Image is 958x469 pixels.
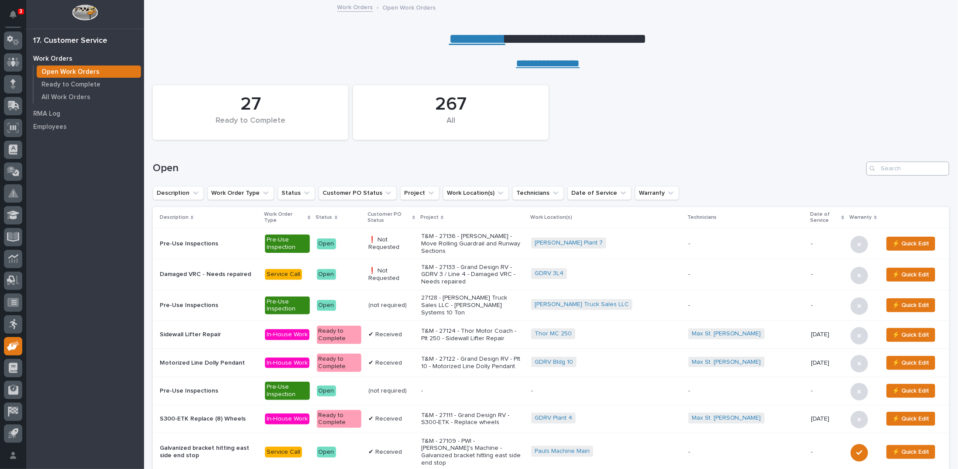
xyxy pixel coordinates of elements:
[892,300,930,310] span: ⚡ Quick Edit
[892,330,930,340] span: ⚡ Quick Edit
[160,240,258,248] p: Pre-Use Inspections
[811,302,843,309] p: -
[278,186,315,200] button: Status
[421,387,524,395] p: -
[265,382,309,400] div: Pre-Use Inspection
[688,240,804,248] p: -
[688,302,804,309] p: -
[368,236,414,251] p: ❗ Not Requested
[811,448,843,456] p: -
[34,78,144,90] a: Ready to Complete
[317,447,336,458] div: Open
[26,107,144,120] a: RMA Log
[886,298,935,312] button: ⚡ Quick Edit
[692,414,761,422] a: Max St. [PERSON_NAME]
[892,269,930,280] span: ⚡ Quick Edit
[688,448,804,456] p: -
[41,81,100,89] p: Ready to Complete
[811,387,843,395] p: -
[153,186,204,200] button: Description
[886,237,935,251] button: ⚡ Quick Edit
[368,415,414,423] p: ✔ Received
[892,386,930,396] span: ⚡ Quick Edit
[886,356,935,370] button: ⚡ Quick Edit
[368,267,414,282] p: ❗ Not Requested
[421,412,524,427] p: T&M - 27111 - Grand Design RV - S300-ETK - Replace wheels
[892,414,930,424] span: ⚡ Quick Edit
[153,349,949,377] tr: Motorized Line Dolly PendantIn-House WorkReady to Complete✔ ReceivedT&M - 27122 - Grand Design RV...
[264,210,306,226] p: Work Order Type
[886,445,935,459] button: ⚡ Quick Edit
[11,10,22,24] div: Notifications3
[33,55,72,63] p: Work Orders
[34,66,144,78] a: Open Work Orders
[317,410,361,428] div: Ready to Complete
[160,331,258,338] p: Sidewall Lifter Repair
[535,414,572,422] a: GDRV Plant 4
[4,5,22,24] button: Notifications
[688,387,804,395] p: -
[265,447,302,458] div: Service Call
[207,186,274,200] button: Work Order Type
[153,377,949,405] tr: Pre-Use InspectionsPre-Use InspectionOpen(not required)----⚡ Quick Edit
[535,359,573,366] a: GDRV Bldg 10
[153,259,949,290] tr: Damaged VRC - Needs repairedService CallOpen❗ Not RequestedT&M - 27133 - Grand Design RV - GDRV 3...
[421,264,524,286] p: T&M - 27133 - Grand Design RV - GDRV 3 / Line 4 - Damaged VRC - Needs repaired
[33,110,60,118] p: RMA Log
[337,2,373,12] a: Work Orders
[811,271,843,278] p: -
[687,213,717,222] p: Technicians
[160,302,258,309] p: Pre-Use Inspections
[153,228,949,259] tr: Pre-Use InspectionsPre-Use InspectionOpen❗ Not RequestedT&M - 27136 - [PERSON_NAME] - Move Rollin...
[160,359,258,367] p: Motorized Line Dolly Pendant
[265,329,309,340] div: In-House Work
[153,321,949,349] tr: Sidewall Lifter RepairIn-House WorkReady to Complete✔ ReceivedT&M - 27124 - Thor Motor Coach - Pl...
[535,270,563,277] a: GDRV 3L4
[26,52,144,65] a: Work Orders
[160,213,189,222] p: Description
[265,269,302,280] div: Service Call
[692,330,761,338] a: Max St. [PERSON_NAME]
[383,2,436,12] p: Open Work Orders
[692,359,761,366] a: Max St. [PERSON_NAME]
[368,448,414,456] p: ✔ Received
[421,355,524,370] p: T&M - 27122 - Grand Design RV - Plt 10 - Motorized Line Dolly Pendant
[892,238,930,249] span: ⚡ Quick Edit
[535,448,590,455] a: Pauls Machine Main
[811,240,843,248] p: -
[317,300,336,311] div: Open
[160,271,258,278] p: Damaged VRC - Needs repaired
[886,328,935,342] button: ⚡ Quick Edit
[421,233,524,255] p: T&M - 27136 - [PERSON_NAME] - Move Rolling Guardrail and Runway Sections
[72,4,98,21] img: Workspace Logo
[421,438,524,467] p: T&M - 27109 - PWI - [PERSON_NAME]'s Machine - Galvanized bracket hitting east side end stop
[33,123,67,131] p: Employees
[160,445,258,459] p: Galvanized bracket hitting east side end stop
[886,384,935,398] button: ⚡ Quick Edit
[317,386,336,397] div: Open
[810,210,839,226] p: Date of Service
[530,213,572,222] p: Work Location(s)
[421,328,524,342] p: T&M - 27124 - Thor Motor Coach - Plt 250 - Sidewall Lifter Repair
[153,290,949,321] tr: Pre-Use InspectionsPre-Use InspectionOpen(not required)27128 - [PERSON_NAME] Truck Sales LLC - [P...
[368,331,414,338] p: ✔ Received
[811,359,843,367] p: [DATE]
[811,331,843,338] p: [DATE]
[443,186,509,200] button: Work Location(s)
[153,162,863,175] h1: Open
[317,238,336,249] div: Open
[34,91,144,103] a: All Work Orders
[420,213,439,222] p: Project
[886,412,935,426] button: ⚡ Quick Edit
[421,294,524,316] p: 27128 - [PERSON_NAME] Truck Sales LLC - [PERSON_NAME] Systems 10 Ton
[26,120,144,133] a: Employees
[368,359,414,367] p: ✔ Received
[316,213,333,222] p: Status
[367,210,410,226] p: Customer PO Status
[317,326,361,344] div: Ready to Complete
[512,186,564,200] button: Technicians
[866,162,949,176] input: Search
[811,415,843,423] p: [DATE]
[33,36,107,46] div: 17. Customer Service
